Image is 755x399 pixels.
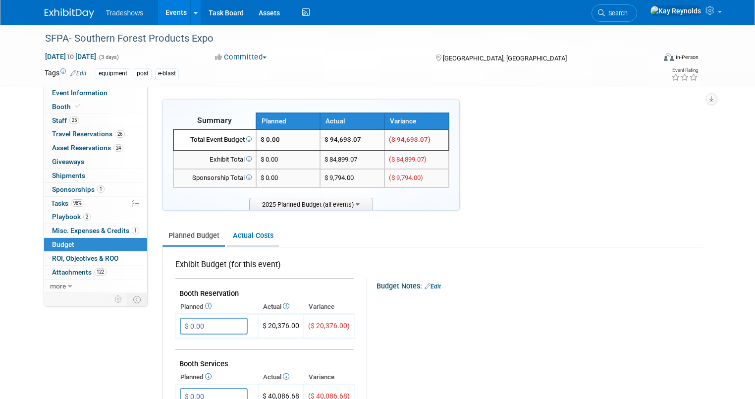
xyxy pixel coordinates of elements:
a: Sponsorships1 [44,183,147,196]
a: Search [592,4,637,22]
a: Attachments122 [44,266,147,279]
i: Booth reservation complete [75,104,80,109]
td: Tags [45,68,87,79]
span: ROI, Objectives & ROO [52,254,118,262]
a: Shipments [44,169,147,182]
td: Booth Reservation [175,279,354,300]
td: $ 84,899.07 [320,151,384,169]
span: 26 [115,130,125,138]
th: Variance [304,300,354,314]
span: ($ 84,899.07) [389,156,427,163]
td: Booth Services [175,349,354,371]
th: Actual [258,300,304,314]
a: Giveaways [44,155,147,169]
a: more [44,280,147,293]
div: e-blast [155,68,179,79]
span: 2 [83,213,91,221]
td: Toggle Event Tabs [127,293,147,306]
th: Planned [256,113,321,129]
span: Attachments [52,268,107,276]
span: 1 [132,227,139,234]
span: 24 [113,144,123,152]
span: Tradeshows [106,9,144,17]
a: Edit [70,70,87,77]
span: Sponsorships [52,185,105,193]
th: Variance [304,370,354,384]
th: Actual [258,370,304,384]
div: Exhibit Budget (for this event) [175,259,350,276]
span: Giveaways [52,158,84,166]
span: Booth [52,103,82,111]
a: Tasks98% [44,197,147,210]
span: (3 days) [98,54,119,60]
img: Format-Inperson.png [664,53,674,61]
div: Event Format [602,52,699,66]
span: ($ 20,376.00) [308,322,350,330]
div: Total Event Budget [178,135,252,145]
span: Event Information [52,89,108,97]
span: $ 0.00 [261,136,280,143]
span: [GEOGRAPHIC_DATA], [GEOGRAPHIC_DATA] [443,55,567,62]
span: Tasks [51,199,84,207]
span: 25 [69,116,79,124]
span: more [50,282,66,290]
th: Actual [320,113,384,129]
a: Playbook2 [44,210,147,224]
td: $ 9,794.00 [320,169,384,187]
span: Misc. Expenses & Credits [52,227,139,234]
span: [DATE] [DATE] [45,52,97,61]
a: ROI, Objectives & ROO [44,252,147,265]
a: Booth [44,100,147,114]
span: Budget [52,240,74,248]
th: Planned [175,300,258,314]
span: 1 [97,185,105,193]
td: Personalize Event Tab Strip [110,293,127,306]
div: SFPA- Southern Forest Products Expo [42,30,643,48]
span: $ 20,376.00 [263,322,299,330]
span: Shipments [52,171,85,179]
div: Budget Notes: [377,279,702,291]
span: Summary [197,115,232,125]
div: Sponsorship Total [178,173,252,183]
a: Staff25 [44,114,147,127]
a: Planned Budget [162,227,225,245]
div: Exhibit Total [178,155,252,165]
span: ($ 9,794.00) [389,174,423,181]
span: 122 [94,268,107,276]
span: $ 0.00 [261,174,278,181]
button: Committed [212,52,270,62]
span: Playbook [52,213,91,221]
span: Search [605,9,628,17]
td: $ 94,693.07 [320,129,384,151]
span: to [66,53,75,60]
div: In-Person [675,54,699,61]
a: Edit [425,283,441,290]
th: Planned [175,370,258,384]
div: equipment [96,68,130,79]
img: Kay Reynolds [650,5,701,16]
span: 2025 Planned Budget (all events) [249,198,373,210]
span: ($ 94,693.07) [389,136,431,143]
a: Travel Reservations26 [44,127,147,141]
th: Variance [384,113,449,129]
a: Actual Costs [227,227,279,245]
img: ExhibitDay [45,8,94,18]
div: Event Rating [671,68,698,73]
a: Misc. Expenses & Credits1 [44,224,147,237]
span: Asset Reservations [52,144,123,152]
a: Budget [44,238,147,251]
a: Asset Reservations24 [44,141,147,155]
div: post [134,68,152,79]
span: Travel Reservations [52,130,125,138]
span: Staff [52,116,79,124]
a: Event Information [44,86,147,100]
span: $ 0.00 [261,156,278,163]
span: 98% [71,199,84,207]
